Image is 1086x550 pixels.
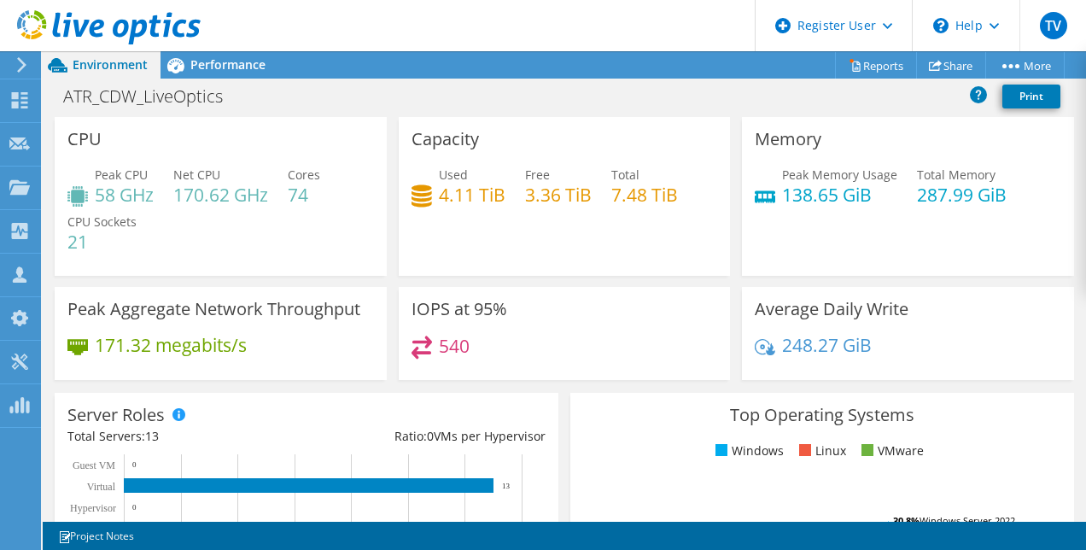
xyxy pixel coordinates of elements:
text: 0 [132,460,137,469]
svg: \n [933,18,949,33]
a: Print [1002,85,1060,108]
h3: Server Roles [67,406,165,424]
a: More [985,52,1065,79]
text: Guest VM [73,459,115,471]
li: Linux [795,442,846,460]
h4: 74 [288,185,320,204]
h3: Top Operating Systems [583,406,1061,424]
span: Performance [190,56,266,73]
a: Reports [835,52,917,79]
a: Share [916,52,986,79]
li: Windows [711,442,784,460]
span: 0 [427,428,434,444]
a: Project Notes [46,525,146,547]
span: Total [611,167,639,183]
span: Net CPU [173,167,220,183]
div: Total Servers: [67,427,307,446]
h4: 7.48 TiB [611,185,678,204]
h3: Memory [755,130,821,149]
div: Ratio: VMs per Hypervisor [307,427,546,446]
h4: 21 [67,232,137,251]
h3: CPU [67,130,102,149]
span: Used [439,167,468,183]
h4: 58 GHz [95,185,154,204]
text: 13 [502,482,511,490]
span: Environment [73,56,148,73]
li: VMware [857,442,924,460]
h4: 4.11 TiB [439,185,505,204]
h4: 170.62 GHz [173,185,268,204]
text: Hypervisor [70,502,116,514]
span: CPU Sockets [67,214,137,230]
h4: 248.27 GiB [782,336,872,354]
text: Virtual [87,481,116,493]
h4: 3.36 TiB [525,185,592,204]
tspan: Windows Server 2022 [920,514,1015,527]
h1: ATR_CDW_LiveOptics [55,87,249,106]
span: 13 [145,428,159,444]
span: Total Memory [917,167,995,183]
text: 0 [132,503,137,512]
h4: 171.32 megabits/s [95,336,247,354]
span: TV [1040,12,1067,39]
h4: 138.65 GiB [782,185,897,204]
span: Cores [288,167,320,183]
h4: 540 [439,336,470,355]
span: Free [525,167,550,183]
h3: Capacity [412,130,479,149]
h3: Average Daily Write [755,300,908,319]
span: Peak Memory Usage [782,167,897,183]
h4: 287.99 GiB [917,185,1007,204]
h3: IOPS at 95% [412,300,507,319]
h3: Peak Aggregate Network Throughput [67,300,360,319]
span: Peak CPU [95,167,148,183]
tspan: 30.8% [893,514,920,527]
